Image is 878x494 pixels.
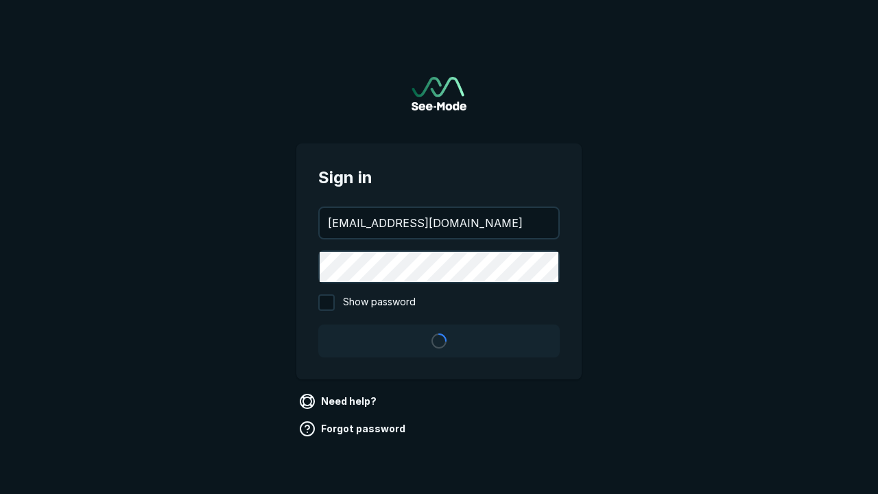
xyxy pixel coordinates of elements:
input: your@email.com [320,208,558,238]
a: Need help? [296,390,382,412]
a: Go to sign in [412,77,466,110]
a: Forgot password [296,418,411,440]
span: Show password [343,294,416,311]
img: See-Mode Logo [412,77,466,110]
span: Sign in [318,165,560,190]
